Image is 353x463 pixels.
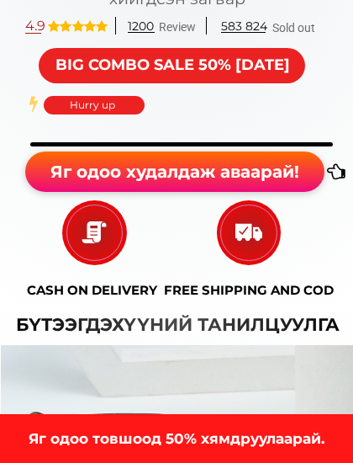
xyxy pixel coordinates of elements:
[160,280,338,301] div: FREE SHIPPING AND COD
[25,15,48,37] h3: 4.9
[221,17,284,35] h3: 583 824
[20,280,164,301] div: CASH ON DELIVERY
[159,18,206,36] h3: Review
[48,97,138,113] h3: Hurry up
[47,53,298,77] h3: BIG COMBO SALE 50% [DATE]
[128,17,177,35] h3: 1200
[272,19,325,37] h3: Sold out
[25,152,324,192] p: Яг одоо худалдаж аваарай!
